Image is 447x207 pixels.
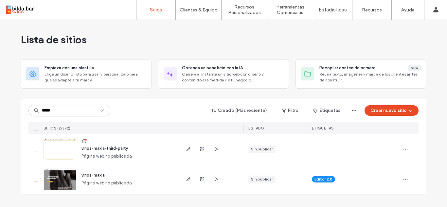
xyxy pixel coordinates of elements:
[206,105,273,116] button: Creado (Más reciente)
[401,7,415,13] label: Ayuda
[222,4,267,15] label: Recursos Personalizados
[362,7,382,13] label: Recursos
[21,59,152,89] div: Empieza con una plantillaElige un diseño listo para usar y personalízalo para que se adapte a tu ...
[158,59,289,89] div: Obtenga un beneficio con la IAGenera al instante un sitio web con diseño y contenido a la medida ...
[45,65,94,71] span: Empieza con una plantilla
[308,105,346,116] button: Etiquetas
[319,7,347,13] label: Estadísticas
[267,4,313,15] label: Herramientas Comerciales
[295,59,426,89] div: Recopilar contenido primeroNewReúna texto, imágenes y marca de los clientes antes de construir.
[276,105,305,116] button: Filtro
[319,71,421,83] span: Reúna texto, imágenes y marca de los clientes antes de construir.
[182,71,283,83] span: Genera al instante un sitio web con diseño y contenido a la medida de tu negocio.
[81,180,132,186] span: Página web no publicada
[150,7,162,13] label: Sitios
[44,126,70,130] span: SITIOS (2/372)
[248,126,264,130] span: ESTADO
[81,153,132,160] span: Página web no publicada
[81,146,128,151] a: vinos-maxia-third-party
[408,65,421,71] div: New
[21,33,87,46] span: Lista de sitios
[251,176,273,182] div: Sin publicar
[182,65,243,71] span: Obtenga un beneficio con la IA
[365,105,419,116] button: Crear nuevo sitio
[312,126,334,130] span: ETIQUETAS
[45,71,146,83] span: Elige un diseño listo para usar y personalízalo para que se adapte a tu marca.
[319,65,376,71] span: Recopilar contenido primero
[180,7,218,13] label: Clientes & Equipo
[251,146,273,152] div: Sin publicar
[314,176,332,182] span: Editor 2.0
[81,173,105,178] a: vinos-maxia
